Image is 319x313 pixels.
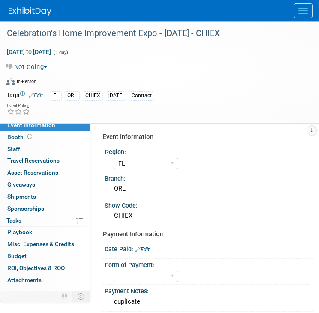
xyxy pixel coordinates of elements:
div: CHIEX [111,209,306,222]
span: Giveaways [7,181,35,188]
td: Toggle Event Tabs [72,291,90,302]
a: Asset Reservations [0,167,90,179]
div: Branch: [105,172,313,183]
a: Booth [0,131,90,143]
div: FL [51,91,62,100]
a: Shipments [0,191,90,203]
div: Event Format [6,77,302,89]
a: Attachments [0,274,90,286]
span: [DATE] [DATE] [6,48,51,56]
div: duplicate [111,295,306,308]
div: In-Person [16,78,36,85]
span: Booth [7,134,34,140]
span: Asset Reservations [7,169,58,176]
span: more [6,289,19,295]
span: Attachments [7,277,42,283]
div: Date Paid: [105,243,313,254]
span: Shipments [7,193,36,200]
div: Region: [105,146,309,156]
button: Menu [294,3,313,18]
div: Celebration's Home Improvement Expo - [DATE] - CHIEX [4,26,302,41]
div: ORL [65,91,80,100]
a: Travel Reservations [0,155,90,167]
span: Event Information [7,122,55,128]
div: Event Information [103,133,306,142]
a: Staff [0,143,90,155]
a: Misc. Expenses & Credits [0,238,90,250]
img: ExhibitDay [9,7,51,16]
span: Budget [7,253,27,259]
span: Tasks [6,217,21,224]
span: ROI, Objectives & ROO [7,265,65,271]
div: Payment Notes: [105,285,313,295]
a: Edit [135,247,150,253]
a: more [0,286,90,298]
img: Format-Inperson.png [6,78,15,85]
a: Event Information [0,119,90,131]
div: CHIEX [83,91,103,100]
a: Giveaways [0,179,90,191]
span: Misc. Expenses & Credits [7,241,74,247]
div: Contract [129,91,154,100]
span: to [25,48,33,55]
td: Personalize Event Tab Strip [57,291,72,302]
a: Edit [29,92,43,98]
div: [DATE] [106,91,126,100]
a: Tasks [0,215,90,227]
span: Staff [7,146,20,152]
td: Tags [6,91,43,101]
a: Playbook [0,227,90,238]
button: Not Going [6,63,51,72]
span: Booth not reserved yet [26,134,34,140]
span: (1 day) [53,50,68,55]
span: Playbook [7,229,32,235]
div: Payment Information [103,230,306,239]
div: Show Code: [105,199,313,210]
a: Sponsorships [0,203,90,215]
span: Sponsorships [7,205,44,212]
span: Travel Reservations [7,157,60,164]
a: ROI, Objectives & ROO [0,262,90,274]
div: ORL [111,182,306,195]
div: Event Rating [7,104,30,108]
div: Form of Payment: [105,259,309,269]
a: Budget [0,250,90,262]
